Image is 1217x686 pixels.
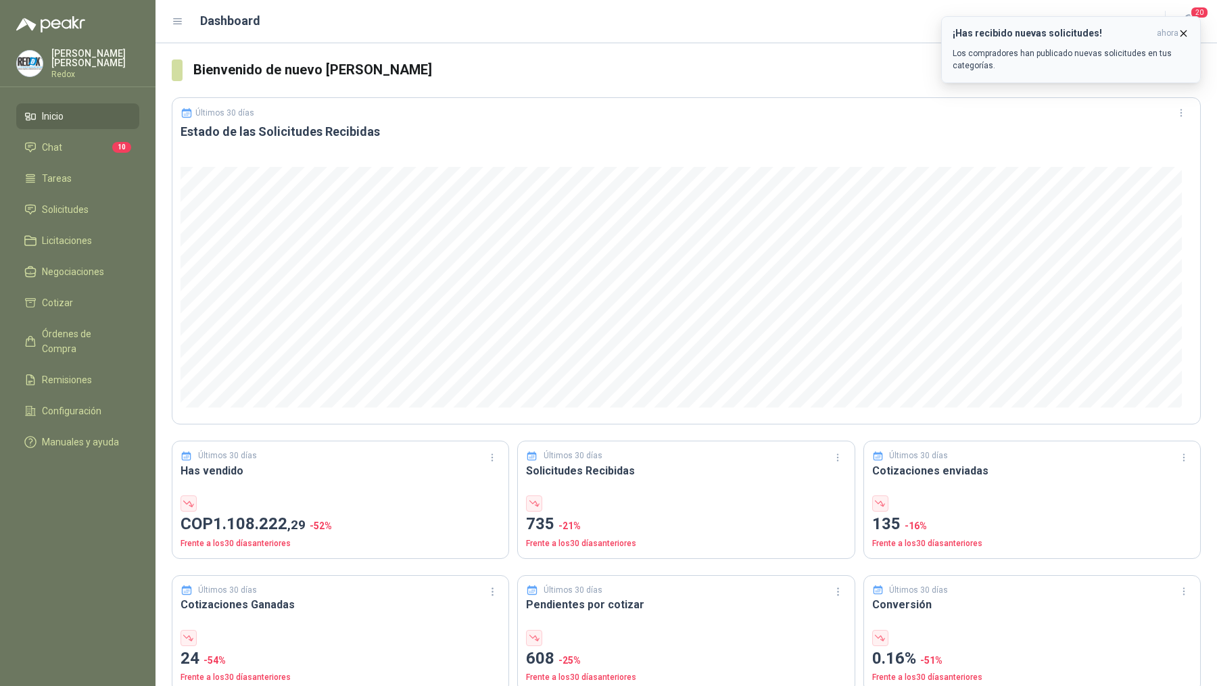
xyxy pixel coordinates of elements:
[16,259,139,285] a: Negociaciones
[198,449,257,462] p: Últimos 30 días
[16,398,139,424] a: Configuración
[42,264,104,279] span: Negociaciones
[42,140,62,155] span: Chat
[181,512,500,537] p: COP
[213,514,306,533] span: 1.108.222
[42,233,92,248] span: Licitaciones
[16,429,139,455] a: Manuales y ayuda
[42,202,89,217] span: Solicitudes
[112,142,131,153] span: 10
[1176,9,1201,34] button: 20
[195,108,254,118] p: Últimos 30 días
[51,70,139,78] p: Redox
[526,537,846,550] p: Frente a los 30 días anteriores
[42,326,126,356] span: Órdenes de Compra
[1157,28,1178,39] span: ahora
[872,537,1192,550] p: Frente a los 30 días anteriores
[181,537,500,550] p: Frente a los 30 días anteriores
[181,124,1192,140] h3: Estado de las Solicitudes Recibidas
[287,517,306,533] span: ,29
[872,596,1192,613] h3: Conversión
[198,584,257,597] p: Últimos 30 días
[181,596,500,613] h3: Cotizaciones Ganadas
[181,462,500,479] h3: Has vendido
[42,403,101,418] span: Configuración
[953,28,1151,39] h3: ¡Has recibido nuevas solicitudes!
[558,520,581,531] span: -21 %
[526,671,846,684] p: Frente a los 30 días anteriores
[204,655,226,666] span: -54 %
[16,228,139,253] a: Licitaciones
[526,462,846,479] h3: Solicitudes Recibidas
[51,49,139,68] p: [PERSON_NAME] [PERSON_NAME]
[872,646,1192,672] p: 0.16%
[544,584,602,597] p: Últimos 30 días
[872,462,1192,479] h3: Cotizaciones enviadas
[889,584,948,597] p: Últimos 30 días
[42,171,72,186] span: Tareas
[200,11,260,30] h1: Dashboard
[872,671,1192,684] p: Frente a los 30 días anteriores
[16,166,139,191] a: Tareas
[181,671,500,684] p: Frente a los 30 días anteriores
[526,512,846,537] p: 735
[181,646,500,672] p: 24
[544,449,602,462] p: Últimos 30 días
[526,646,846,672] p: 608
[42,435,119,449] span: Manuales y ayuda
[941,16,1201,83] button: ¡Has recibido nuevas solicitudes!ahora Los compradores han publicado nuevas solicitudes en tus ca...
[16,290,139,316] a: Cotizar
[905,520,927,531] span: -16 %
[17,51,43,76] img: Company Logo
[16,321,139,362] a: Órdenes de Compra
[16,103,139,129] a: Inicio
[889,449,948,462] p: Últimos 30 días
[42,372,92,387] span: Remisiones
[526,596,846,613] h3: Pendientes por cotizar
[42,109,64,124] span: Inicio
[872,512,1192,537] p: 135
[193,59,1201,80] h3: Bienvenido de nuevo [PERSON_NAME]
[16,367,139,393] a: Remisiones
[42,295,73,310] span: Cotizar
[558,655,581,666] span: -25 %
[1190,6,1209,19] span: 20
[920,655,942,666] span: -51 %
[953,47,1189,72] p: Los compradores han publicado nuevas solicitudes en tus categorías.
[16,197,139,222] a: Solicitudes
[16,16,85,32] img: Logo peakr
[16,134,139,160] a: Chat10
[310,520,332,531] span: -52 %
